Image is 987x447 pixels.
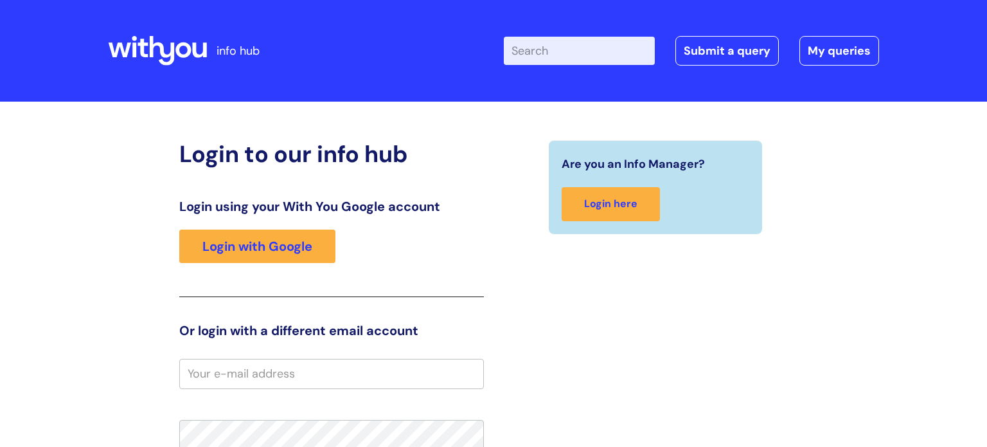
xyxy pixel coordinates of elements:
a: Login with Google [179,230,335,263]
h3: Or login with a different email account [179,323,484,338]
span: Are you an Info Manager? [562,154,705,174]
h3: Login using your With You Google account [179,199,484,214]
input: Search [504,37,655,65]
a: Login here [562,187,660,221]
a: My queries [799,36,879,66]
a: Submit a query [675,36,779,66]
p: info hub [217,41,260,61]
h2: Login to our info hub [179,140,484,168]
input: Your e-mail address [179,359,484,388]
